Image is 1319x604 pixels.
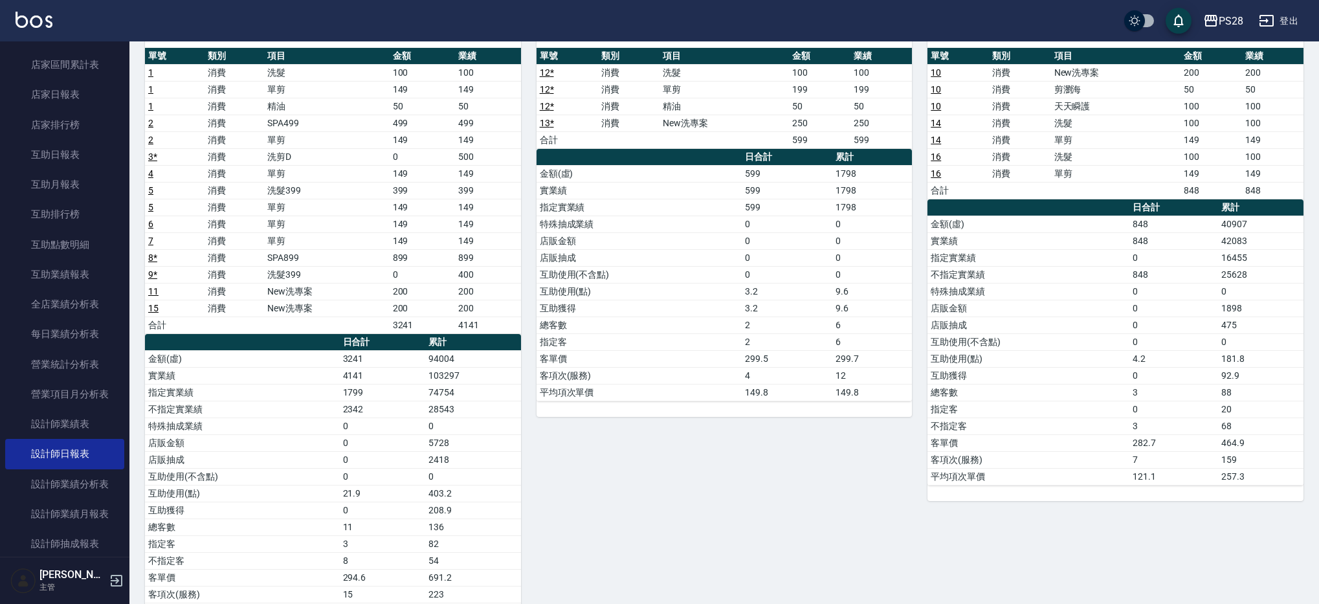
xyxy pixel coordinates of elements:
[340,418,426,434] td: 0
[5,199,124,229] a: 互助排行榜
[425,418,521,434] td: 0
[1180,64,1242,81] td: 200
[931,84,941,95] a: 10
[1051,115,1180,131] td: 洗髮
[5,529,124,559] a: 設計師抽成報表
[789,48,850,65] th: 金額
[927,48,1303,199] table: a dense table
[832,317,913,333] td: 6
[742,333,832,350] td: 2
[1129,401,1218,418] td: 0
[205,249,264,266] td: 消費
[145,434,340,451] td: 店販金額
[1129,451,1218,468] td: 7
[1218,232,1303,249] td: 42083
[1242,165,1303,182] td: 149
[989,48,1050,65] th: 類別
[205,300,264,317] td: 消費
[832,216,913,232] td: 0
[425,434,521,451] td: 5728
[145,350,340,367] td: 金額(虛)
[145,48,521,334] table: a dense table
[742,317,832,333] td: 2
[742,350,832,367] td: 299.5
[537,48,598,65] th: 單號
[148,168,153,179] a: 4
[927,48,989,65] th: 單號
[659,48,789,65] th: 項目
[537,199,742,216] td: 指定實業績
[455,249,521,266] td: 899
[1180,81,1242,98] td: 50
[1129,317,1218,333] td: 0
[205,266,264,283] td: 消費
[832,199,913,216] td: 1798
[205,232,264,249] td: 消費
[1242,64,1303,81] td: 200
[789,81,850,98] td: 199
[264,216,390,232] td: 單剪
[537,333,742,350] td: 指定客
[39,581,105,593] p: 主管
[1218,249,1303,266] td: 16455
[425,384,521,401] td: 74754
[931,135,941,145] a: 14
[390,199,456,216] td: 149
[598,81,659,98] td: 消費
[931,118,941,128] a: 14
[1180,148,1242,165] td: 100
[145,384,340,401] td: 指定實業績
[742,165,832,182] td: 599
[927,468,1129,485] td: 平均項次單價
[1242,81,1303,98] td: 50
[1051,131,1180,148] td: 單剪
[145,485,340,502] td: 互助使用(點)
[659,81,789,98] td: 單剪
[1129,249,1218,266] td: 0
[742,216,832,232] td: 0
[264,131,390,148] td: 單剪
[1129,333,1218,350] td: 0
[205,182,264,199] td: 消費
[1218,199,1303,216] th: 累計
[1218,350,1303,367] td: 181.8
[1129,266,1218,283] td: 848
[205,148,264,165] td: 消費
[340,434,426,451] td: 0
[832,384,913,401] td: 149.8
[742,300,832,317] td: 3.2
[148,236,153,246] a: 7
[931,151,941,162] a: 16
[340,485,426,502] td: 21.9
[537,367,742,384] td: 客項次(服務)
[832,232,913,249] td: 0
[148,118,153,128] a: 2
[205,131,264,148] td: 消費
[659,115,789,131] td: New洗專案
[537,350,742,367] td: 客單價
[598,64,659,81] td: 消費
[205,81,264,98] td: 消費
[390,300,456,317] td: 200
[425,401,521,418] td: 28543
[1254,9,1303,33] button: 登出
[832,333,913,350] td: 6
[537,249,742,266] td: 店販抽成
[1051,148,1180,165] td: 洗髮
[455,148,521,165] td: 500
[537,232,742,249] td: 店販金額
[927,434,1129,451] td: 客單價
[264,266,390,283] td: 洗髮399
[1051,64,1180,81] td: New洗專案
[1218,434,1303,451] td: 464.9
[1129,384,1218,401] td: 3
[832,266,913,283] td: 0
[390,48,456,65] th: 金額
[148,303,159,313] a: 15
[1218,216,1303,232] td: 40907
[1218,384,1303,401] td: 88
[455,232,521,249] td: 149
[264,182,390,199] td: 洗髮399
[537,165,742,182] td: 金額(虛)
[455,182,521,199] td: 399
